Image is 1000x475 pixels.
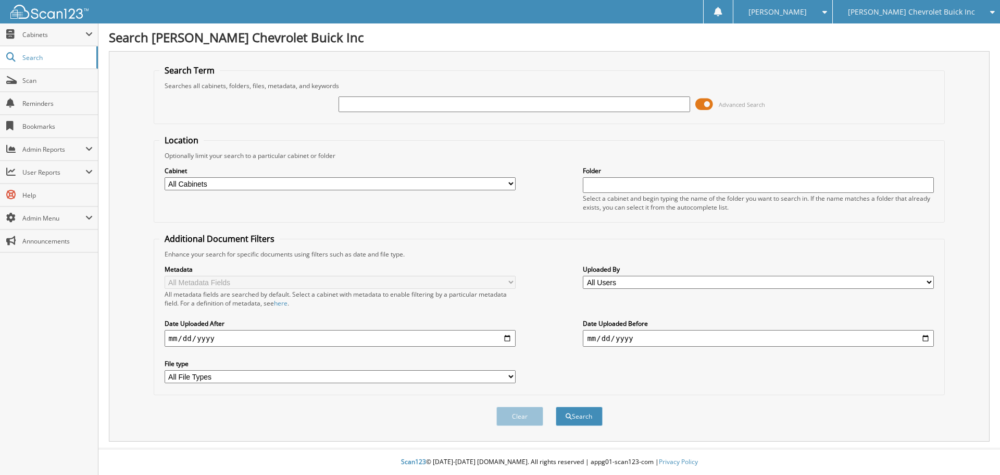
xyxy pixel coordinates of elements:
[165,330,516,347] input: start
[10,5,89,19] img: scan123-logo-white.svg
[159,250,940,259] div: Enhance your search for specific documents using filters such as date and file type.
[22,191,93,200] span: Help
[274,299,287,308] a: here
[719,101,765,108] span: Advanced Search
[22,237,93,246] span: Announcements
[165,265,516,274] label: Metadata
[165,319,516,328] label: Date Uploaded After
[401,457,426,466] span: Scan123
[165,359,516,368] label: File type
[583,194,934,212] div: Select a cabinet and begin typing the name of the folder you want to search in. If the name match...
[165,290,516,308] div: All metadata fields are searched by default. Select a cabinet with metadata to enable filtering b...
[22,30,85,39] span: Cabinets
[22,99,93,108] span: Reminders
[583,166,934,175] label: Folder
[583,319,934,328] label: Date Uploaded Before
[159,65,220,76] legend: Search Term
[159,135,204,146] legend: Location
[22,145,85,154] span: Admin Reports
[556,407,603,426] button: Search
[848,9,975,15] span: [PERSON_NAME] Chevrolet Buick Inc
[22,122,93,131] span: Bookmarks
[165,166,516,175] label: Cabinet
[22,168,85,177] span: User Reports
[22,76,93,85] span: Scan
[496,407,543,426] button: Clear
[159,81,940,90] div: Searches all cabinets, folders, files, metadata, and keywords
[748,9,807,15] span: [PERSON_NAME]
[22,53,91,62] span: Search
[22,214,85,223] span: Admin Menu
[583,330,934,347] input: end
[159,233,280,245] legend: Additional Document Filters
[109,29,990,46] h1: Search [PERSON_NAME] Chevrolet Buick Inc
[159,151,940,160] div: Optionally limit your search to a particular cabinet or folder
[583,265,934,274] label: Uploaded By
[659,457,698,466] a: Privacy Policy
[98,449,1000,475] div: © [DATE]-[DATE] [DOMAIN_NAME]. All rights reserved | appg01-scan123-com |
